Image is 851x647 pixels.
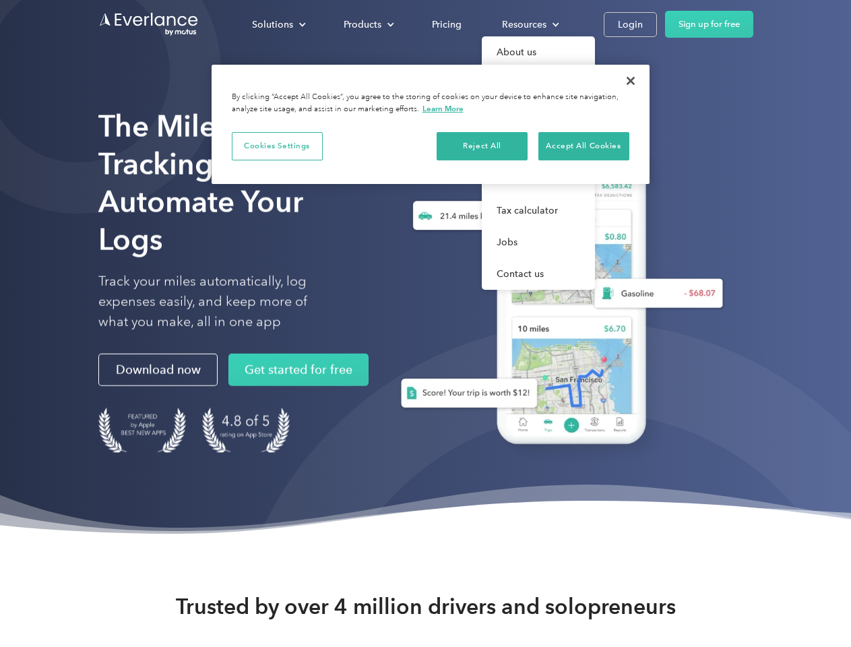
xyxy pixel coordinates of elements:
[98,354,218,386] a: Download now
[228,354,369,386] a: Get started for free
[418,13,475,36] a: Pricing
[502,16,546,33] div: Resources
[538,132,629,160] button: Accept All Cookies
[232,92,629,115] div: By clicking “Accept All Cookies”, you agree to the storing of cookies on your device to enhance s...
[482,36,595,68] a: About us
[665,11,753,38] a: Sign up for free
[98,408,186,453] img: Badge for Featured by Apple Best New Apps
[482,36,595,290] nav: Resources
[618,16,643,33] div: Login
[212,65,650,184] div: Cookie banner
[482,258,595,290] a: Contact us
[422,104,464,113] a: More information about your privacy, opens in a new tab
[604,12,657,37] a: Login
[98,272,339,332] p: Track your miles automatically, log expenses easily, and keep more of what you make, all in one app
[432,16,462,33] div: Pricing
[482,195,595,226] a: Tax calculator
[379,128,734,464] img: Everlance, mileage tracker app, expense tracking app
[437,132,528,160] button: Reject All
[202,408,290,453] img: 4.9 out of 5 stars on the app store
[239,13,317,36] div: Solutions
[482,226,595,258] a: Jobs
[176,593,676,620] strong: Trusted by over 4 million drivers and solopreneurs
[488,13,570,36] div: Resources
[330,13,405,36] div: Products
[252,16,293,33] div: Solutions
[212,65,650,184] div: Privacy
[344,16,381,33] div: Products
[616,66,645,96] button: Close
[98,11,199,37] a: Go to homepage
[232,132,323,160] button: Cookies Settings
